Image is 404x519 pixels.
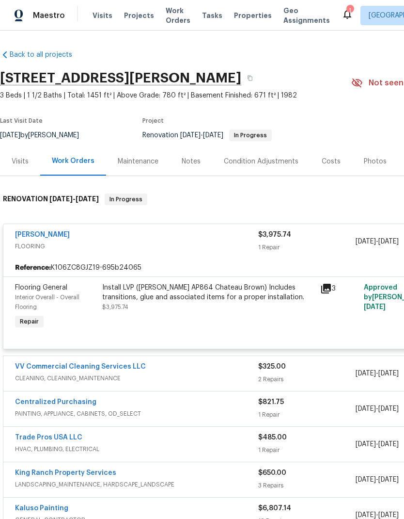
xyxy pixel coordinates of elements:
[378,441,399,448] span: [DATE]
[356,476,376,483] span: [DATE]
[15,284,67,291] span: Flooring General
[15,373,258,383] span: CLEANING, CLEANING_MAINTENANCE
[241,69,259,87] button: Copy Address
[364,304,386,310] span: [DATE]
[258,243,356,252] div: 1 Repair
[258,434,287,441] span: $485.00
[33,11,65,20] span: Maestro
[283,6,330,25] span: Geo Assignments
[230,132,271,138] span: In Progress
[346,6,353,16] div: 1
[258,481,356,490] div: 3 Repairs
[356,512,376,519] span: [DATE]
[102,283,314,302] div: Install LVP ([PERSON_NAME] AP864 Chateau Brown) Includes transitions, glue and associated items f...
[15,263,51,273] b: Reference:
[258,399,284,405] span: $821.75
[102,304,128,310] span: $3,975.74
[15,242,258,251] span: FLOORING
[202,12,222,19] span: Tasks
[118,157,158,166] div: Maintenance
[15,444,258,454] span: HVAC, PLUMBING, ELECTRICAL
[258,470,286,476] span: $650.00
[52,156,94,166] div: Work Orders
[166,6,190,25] span: Work Orders
[15,505,68,512] a: Kaluso Painting
[356,475,399,485] span: -
[258,231,291,238] span: $3,975.74
[356,441,376,448] span: [DATE]
[364,157,387,166] div: Photos
[258,374,356,384] div: 2 Repairs
[15,399,96,405] a: Centralized Purchasing
[258,363,286,370] span: $325.00
[356,369,399,378] span: -
[258,410,356,420] div: 1 Repair
[356,237,399,246] span: -
[320,283,358,294] div: 3
[356,405,376,412] span: [DATE]
[15,294,79,310] span: Interior Overall - Overall Flooring
[15,480,258,489] span: LANDSCAPING_MAINTENANCE, HARDSCAPE_LANDSCAPE
[258,445,356,455] div: 1 Repair
[224,157,298,166] div: Condition Adjustments
[16,317,43,326] span: Repair
[15,409,258,419] span: PAINTING, APPLIANCE, CABINETS, OD_SELECT
[15,434,82,441] a: Trade Pros USA LLC
[356,370,376,377] span: [DATE]
[49,195,73,202] span: [DATE]
[378,238,399,245] span: [DATE]
[106,195,146,204] span: In Progress
[234,11,272,20] span: Properties
[93,11,112,20] span: Visits
[142,132,272,139] span: Renovation
[180,132,201,139] span: [DATE]
[322,157,341,166] div: Costs
[15,363,146,370] a: VV Commercial Cleaning Services LLC
[356,238,376,245] span: [DATE]
[15,231,70,238] a: [PERSON_NAME]
[142,118,164,124] span: Project
[182,157,201,166] div: Notes
[15,470,116,476] a: King Ranch Property Services
[378,405,399,412] span: [DATE]
[180,132,223,139] span: -
[258,505,291,512] span: $6,807.14
[124,11,154,20] span: Projects
[12,157,29,166] div: Visits
[76,195,99,202] span: [DATE]
[378,476,399,483] span: [DATE]
[378,370,399,377] span: [DATE]
[49,195,99,202] span: -
[378,512,399,519] span: [DATE]
[203,132,223,139] span: [DATE]
[356,439,399,449] span: -
[356,404,399,414] span: -
[3,194,99,205] h6: RENOVATION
